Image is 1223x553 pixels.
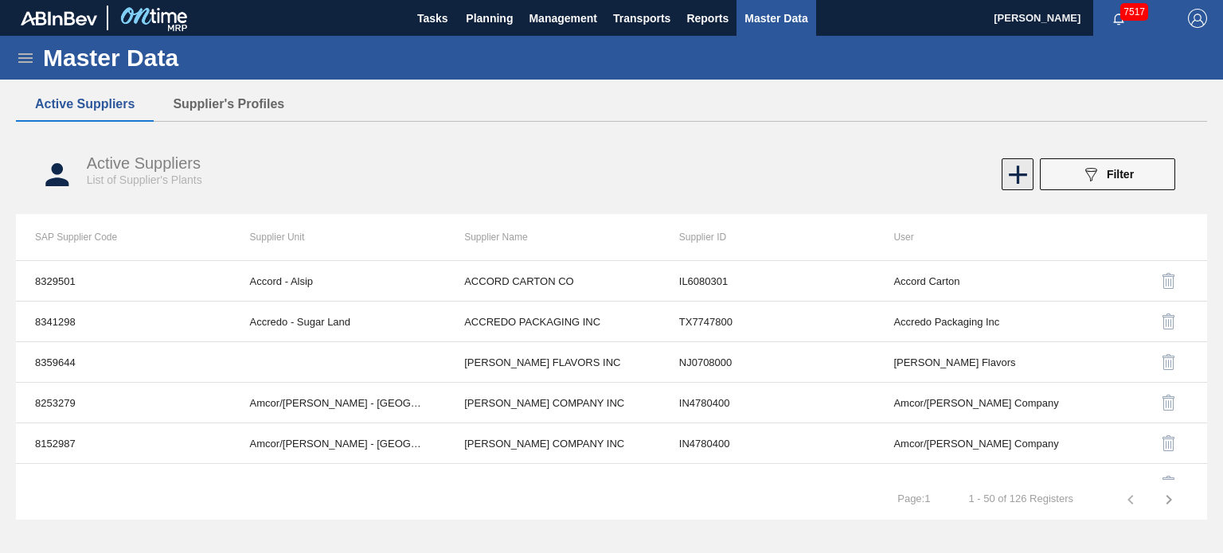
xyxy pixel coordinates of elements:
[445,464,660,504] td: APEX FLAVORS INC
[1159,312,1178,331] img: delete-icon
[231,302,446,342] td: Accredo - Sugar Land
[874,464,1089,504] td: Apex
[1150,384,1188,422] button: delete-icon
[1150,343,1188,381] button: delete-icon
[874,423,1089,464] td: Amcor/[PERSON_NAME] Company
[1120,3,1148,21] span: 7517
[1108,465,1188,503] div: Disable supplier
[1108,302,1188,341] div: Disable supplier
[16,88,154,121] button: Active Suppliers
[1107,168,1134,181] span: Filter
[1159,434,1178,453] img: delete-icon
[154,88,303,121] button: Supplier's Profiles
[686,9,729,28] span: Reports
[874,261,1089,302] td: Accord Carton
[445,214,660,260] th: Supplier Name
[874,214,1089,260] th: User
[231,214,446,260] th: Supplier Unit
[87,173,202,186] span: List of Supplier's Plants
[949,480,1092,505] td: 1 - 50 of 126 Registers
[43,49,326,67] h1: Master Data
[660,383,875,423] td: IN4780400
[1040,158,1175,190] button: Filter
[445,383,660,423] td: [PERSON_NAME] COMPANY INC
[660,464,875,504] td: MD2101700
[16,464,231,504] td: 8356602
[16,261,231,302] td: 8329501
[1159,352,1178,372] img: delete-icon
[231,423,446,464] td: Amcor/[PERSON_NAME] - [GEOGRAPHIC_DATA]
[21,11,97,25] img: TNhmsLtSVTkK8tSr43FrP2fwEKptu5GPRR3wAAAABJRU5ErkJggg==
[660,342,875,383] td: NJ0708000
[660,423,875,464] td: IN4780400
[445,342,660,383] td: [PERSON_NAME] FLAVORS INC
[1159,271,1178,290] img: delete-icon
[1150,302,1188,341] button: delete-icon
[445,302,660,342] td: ACCREDO PACKAGING INC
[1032,158,1183,190] div: Filter supplier
[16,214,231,260] th: SAP Supplier Code
[660,302,875,342] td: TX7747800
[16,302,231,342] td: 8341298
[1159,474,1178,493] img: delete-icon
[1159,393,1178,412] img: delete-icon
[1108,262,1188,300] div: Disable supplier
[1188,9,1207,28] img: Logout
[529,9,597,28] span: Management
[231,383,446,423] td: Amcor/[PERSON_NAME] - [GEOGRAPHIC_DATA]
[744,9,807,28] span: Master Data
[1108,384,1188,422] div: Disable supplier
[613,9,670,28] span: Transports
[231,261,446,302] td: Accord - Alsip
[415,9,450,28] span: Tasks
[445,261,660,302] td: ACCORD CARTON CO
[1000,158,1032,190] div: New Supplier
[1150,262,1188,300] button: delete-icon
[878,480,949,505] td: Page : 1
[16,423,231,464] td: 8152987
[87,154,201,172] span: Active Suppliers
[1150,465,1188,503] button: delete-icon
[1093,7,1144,29] button: Notifications
[874,383,1089,423] td: Amcor/[PERSON_NAME] Company
[16,383,231,423] td: 8253279
[1108,424,1188,462] div: Disable supplier
[466,9,513,28] span: Planning
[1108,343,1188,381] div: Disable supplier
[660,261,875,302] td: IL6080301
[874,302,1089,342] td: Accredo Packaging Inc
[16,342,231,383] td: 8359644
[874,342,1089,383] td: [PERSON_NAME] Flavors
[660,214,875,260] th: Supplier ID
[1150,424,1188,462] button: delete-icon
[445,423,660,464] td: [PERSON_NAME] COMPANY INC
